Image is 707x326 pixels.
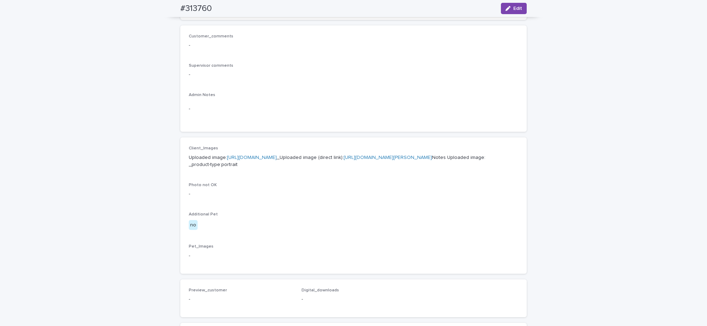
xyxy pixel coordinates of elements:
div: no [189,220,198,230]
span: Pet_Images [189,244,214,249]
p: - [189,252,518,260]
span: Preview_customer [189,288,227,292]
p: - [189,42,518,49]
p: Uploaded image: _Uploaded image (direct link): Notes Uploaded image: _product-type:portrait [189,154,518,169]
span: Client_Images [189,146,218,150]
h2: #313760 [180,4,212,14]
span: Digital_downloads [302,288,339,292]
button: Edit [501,3,527,14]
span: Admin Notes [189,93,215,97]
a: [URL][DOMAIN_NAME] [227,155,277,160]
p: - [189,105,518,113]
span: Photo not OK [189,183,217,187]
span: Edit [513,6,522,11]
p: - [302,296,406,303]
a: [URL][DOMAIN_NAME][PERSON_NAME] [344,155,432,160]
span: Supervisor comments [189,64,233,68]
span: Additional Pet [189,212,218,217]
p: - [189,190,518,198]
p: - [189,71,518,78]
span: Customer_comments [189,34,233,38]
p: - [189,296,293,303]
